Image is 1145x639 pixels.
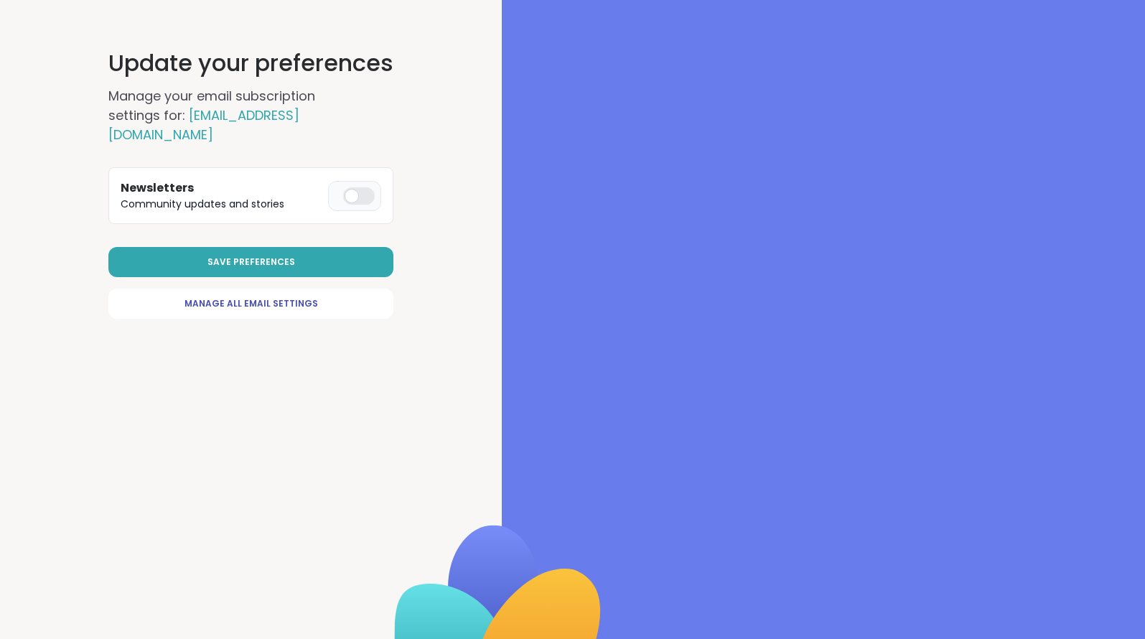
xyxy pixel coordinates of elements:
[108,247,393,277] button: Save Preferences
[121,197,322,212] p: Community updates and stories
[108,106,299,144] span: [EMAIL_ADDRESS][DOMAIN_NAME]
[184,297,318,310] span: Manage All Email Settings
[108,289,393,319] a: Manage All Email Settings
[108,46,393,80] h1: Update your preferences
[108,86,367,144] h2: Manage your email subscription settings for:
[207,256,295,269] span: Save Preferences
[121,179,322,197] h3: Newsletters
